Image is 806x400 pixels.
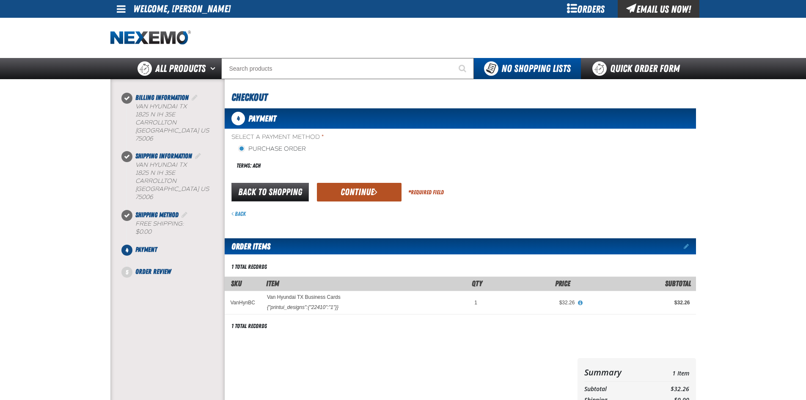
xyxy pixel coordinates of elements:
[575,299,586,307] button: View All Prices for Van Hyundai TX Business Cards
[135,127,199,134] span: [GEOGRAPHIC_DATA]
[225,291,261,314] td: VanHynBC
[266,279,279,288] span: Item
[135,268,171,276] span: Order Review
[155,61,206,76] span: All Products
[474,58,581,79] button: You do not have available Shopping Lists. Open to Create a New List
[584,365,649,380] th: Summary
[135,220,225,236] div: Free Shipping:
[110,30,191,45] a: Home
[238,145,306,153] label: Purchase Order
[649,365,689,380] td: 1 Item
[684,243,696,249] a: Edit items
[127,93,225,151] li: Billing Information. Step 1 of 5. Completed
[586,299,690,306] div: $32.26
[555,279,570,288] span: Price
[649,383,689,395] td: $32.26
[201,185,209,193] span: US
[231,210,246,217] a: Back
[135,177,176,185] span: CARROLLTON
[231,322,267,330] div: 1 total records
[121,267,132,278] span: 5
[231,157,460,175] div: Terms: ACH
[135,228,151,235] strong: $0.00
[581,58,696,79] a: Quick Order Form
[267,294,341,300] a: Van Hyundai TX Business Cards
[135,169,175,177] span: 1825 N IH 35E
[267,304,338,311] div: {"printui_designs":{"22410":"1"}}
[127,267,225,277] li: Order Review. Step 5 of 5. Not Completed
[207,58,221,79] button: Open All Products pages
[135,185,199,193] span: [GEOGRAPHIC_DATA]
[127,210,225,245] li: Shipping Method. Step 3 of 5. Completed
[127,245,225,267] li: Payment. Step 4 of 5. Not Completed
[180,211,189,219] a: Edit Shipping Method
[194,152,202,160] a: Edit Shipping Information
[135,211,179,219] span: Shipping Method
[231,112,245,125] span: 4
[231,183,309,201] a: Back to Shopping
[501,63,571,74] span: No Shopping Lists
[135,111,175,118] span: 1825 N IH 35E
[127,151,225,210] li: Shipping Information. Step 2 of 5. Completed
[231,133,460,141] span: Select a Payment Method
[472,279,482,288] span: Qty
[248,113,276,124] span: Payment
[135,103,187,110] span: Van Hyundai TX
[231,263,267,271] div: 1 total records
[201,127,209,134] span: US
[135,94,189,102] span: Billing Information
[190,94,199,102] a: Edit Billing Information
[225,238,270,254] h2: Order Items
[453,58,474,79] button: Start Searching
[408,188,444,196] div: Required Field
[231,91,267,103] span: Checkout
[317,183,402,201] button: Continue
[135,161,187,168] span: Van Hyundai TX
[135,246,157,254] span: Payment
[584,383,649,395] th: Subtotal
[135,152,192,160] span: Shipping Information
[474,300,477,306] span: 1
[665,279,691,288] span: Subtotal
[121,93,225,277] nav: Checkout steps. Current step is Payment. Step 4 of 5
[238,145,245,152] input: Purchase Order
[135,119,176,126] span: CARROLLTON
[231,279,242,288] a: SKU
[489,299,575,306] div: $32.26
[110,30,191,45] img: Nexemo logo
[121,245,132,256] span: 4
[135,193,153,201] bdo: 75006
[135,135,153,142] bdo: 75006
[221,58,474,79] input: Search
